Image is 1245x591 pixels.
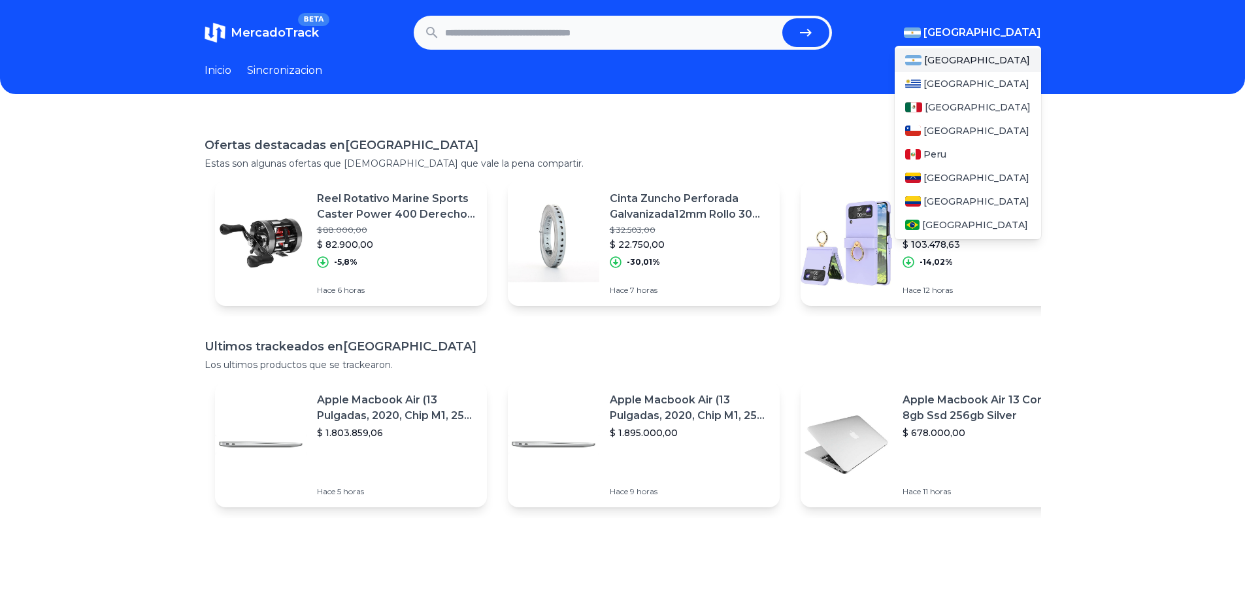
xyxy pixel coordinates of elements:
a: Colombia[GEOGRAPHIC_DATA] [895,190,1041,213]
img: Featured image [508,197,599,289]
img: Colombia [905,196,921,207]
p: -30,01% [627,257,660,267]
img: Featured image [215,399,307,490]
span: [GEOGRAPHIC_DATA] [923,171,1029,184]
p: $ 1.803.859,06 [317,426,476,439]
p: Apple Macbook Air 13 Core I5 8gb Ssd 256gb Silver [903,392,1062,424]
span: MercadoTrack [231,25,319,40]
button: [GEOGRAPHIC_DATA] [904,25,1041,41]
a: Featured imageApple Macbook Air (13 Pulgadas, 2020, Chip M1, 256 Gb De Ssd, 8 Gb De Ram) - Plata$... [215,382,487,507]
img: Featured image [801,197,892,289]
p: Cinta Zuncho Perforada Galvanizada12mm Rollo 30m [PERSON_NAME] [610,191,769,222]
h1: Ultimos trackeados en [GEOGRAPHIC_DATA] [205,337,1041,356]
p: Hace 6 horas [317,285,476,295]
p: -5,8% [334,257,357,267]
p: $ 32.503,00 [610,225,769,235]
p: Reel Rotativo Marine Sports Caster Power 400 Derecho Color Plateado [317,191,476,222]
p: Hace 11 horas [903,486,1062,497]
a: Mexico[GEOGRAPHIC_DATA] [895,95,1041,119]
p: Estas son algunas ofertas que [DEMOGRAPHIC_DATA] que vale la pena compartir. [205,157,1041,170]
img: Featured image [215,197,307,289]
a: Brasil[GEOGRAPHIC_DATA] [895,213,1041,237]
a: MercadoTrackBETA [205,22,319,43]
p: Los ultimos productos que se trackearon. [205,358,1041,371]
span: [GEOGRAPHIC_DATA] [925,101,1031,114]
a: Uruguay[GEOGRAPHIC_DATA] [895,72,1041,95]
a: PeruPeru [895,143,1041,166]
h1: Ofertas destacadas en [GEOGRAPHIC_DATA] [205,136,1041,154]
span: Peru [923,148,946,161]
a: Chile[GEOGRAPHIC_DATA] [895,119,1041,143]
a: Sincronizacion [247,63,322,78]
span: [GEOGRAPHIC_DATA] [923,195,1029,208]
span: [GEOGRAPHIC_DATA] [923,25,1041,41]
span: [GEOGRAPHIC_DATA] [923,124,1029,137]
p: -14,02% [920,257,953,267]
span: BETA [298,13,329,26]
a: Featured imageApple Macbook Air (13 Pulgadas, 2020, Chip M1, 256 Gb De Ssd, 8 Gb De Ram) - Plata$... [508,382,780,507]
p: Hace 5 horas [317,486,476,497]
a: Venezuela[GEOGRAPHIC_DATA] [895,166,1041,190]
p: Hace 7 horas [610,285,769,295]
a: Featured imageFunda Para Galaxy Z Flip4 Con Soporte [PERSON_NAME]$ 120.358,63$ 103.478,63-14,02%H... [801,180,1072,306]
img: Brasil [905,220,920,230]
img: MercadoTrack [205,22,225,43]
a: Featured imageCinta Zuncho Perforada Galvanizada12mm Rollo 30m [PERSON_NAME]$ 32.503,00$ 22.750,0... [508,180,780,306]
a: Argentina[GEOGRAPHIC_DATA] [895,48,1041,72]
p: $ 678.000,00 [903,426,1062,439]
p: Hace 12 horas [903,285,1062,295]
a: Inicio [205,63,231,78]
span: [GEOGRAPHIC_DATA] [923,77,1029,90]
img: Argentina [904,27,921,38]
p: $ 1.895.000,00 [610,426,769,439]
p: $ 82.900,00 [317,238,476,251]
span: [GEOGRAPHIC_DATA] [922,218,1028,231]
img: Featured image [801,399,892,490]
img: Mexico [905,102,922,112]
a: Featured imageReel Rotativo Marine Sports Caster Power 400 Derecho Color Plateado$ 88.000,00$ 82.... [215,180,487,306]
p: Apple Macbook Air (13 Pulgadas, 2020, Chip M1, 256 Gb De Ssd, 8 Gb De Ram) - Plata [610,392,769,424]
p: Hace 9 horas [610,486,769,497]
img: Venezuela [905,173,921,183]
a: Featured imageApple Macbook Air 13 Core I5 8gb Ssd 256gb Silver$ 678.000,00Hace 11 horas [801,382,1072,507]
p: $ 88.000,00 [317,225,476,235]
img: Featured image [508,399,599,490]
p: $ 22.750,00 [610,238,769,251]
img: Peru [905,149,921,160]
p: $ 103.478,63 [903,238,1062,251]
span: [GEOGRAPHIC_DATA] [924,54,1030,67]
p: Apple Macbook Air (13 Pulgadas, 2020, Chip M1, 256 Gb De Ssd, 8 Gb De Ram) - Plata [317,392,476,424]
img: Uruguay [905,78,921,89]
img: Chile [905,126,921,136]
img: Argentina [905,55,922,65]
